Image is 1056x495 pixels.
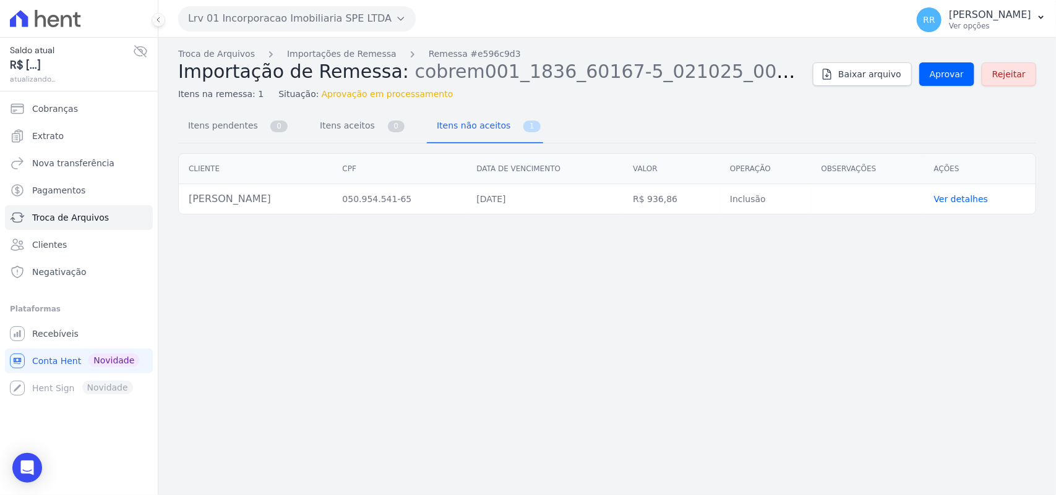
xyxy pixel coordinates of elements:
a: Cobranças [5,96,153,121]
span: Recebíveis [32,328,79,340]
span: Baixar arquivo [838,68,901,80]
th: Operação [720,154,812,184]
th: Valor [623,154,720,184]
div: Open Intercom Messenger [12,453,42,483]
th: Ações [924,154,1036,184]
a: Negativação [5,260,153,284]
a: Nova transferência [5,151,153,176]
span: RR [923,15,935,24]
span: Cobranças [32,103,78,115]
span: R$ [...] [10,57,133,74]
a: Baixar arquivo [813,62,912,86]
span: 0 [388,121,405,132]
span: 1 [523,121,541,132]
a: Rejeitar [982,62,1036,86]
td: [PERSON_NAME] [179,184,333,214]
nav: Sidebar [10,96,148,400]
th: CPF [333,154,467,184]
td: 050.954.541-65 [333,184,467,214]
th: Observações [812,154,924,184]
span: Rejeitar [992,68,1026,80]
a: Remessa #e596c9d3 [429,48,521,61]
span: Clientes [32,239,67,251]
nav: Tab selector [178,111,543,143]
a: Conta Hent Novidade [5,349,153,373]
nav: Breadcrumb [178,48,803,61]
p: Ver opções [949,21,1031,31]
span: Novidade [88,353,139,367]
span: Itens não aceitos [429,113,513,138]
th: Cliente [179,154,333,184]
a: Aprovar [919,62,974,86]
span: Nova transferência [32,157,114,169]
td: R$ 936,86 [623,184,720,214]
span: Importação de Remessa: [178,61,409,82]
span: atualizando... [10,74,133,85]
span: Conta Hent [32,355,81,367]
span: Situação: [278,88,319,101]
span: Aprovar [930,68,964,80]
span: Itens na remessa: 1 [178,88,264,101]
a: Troca de Arquivos [178,48,255,61]
span: Aprovação em processamento [322,88,453,101]
button: Lrv 01 Incorporacao Imobiliaria SPE LTDA [178,6,416,31]
span: Troca de Arquivos [32,211,109,224]
span: Extrato [32,130,64,142]
td: [DATE] [466,184,623,214]
a: Itens aceitos 0 [310,111,407,143]
a: Troca de Arquivos [5,205,153,230]
span: Itens pendentes [181,113,260,138]
div: Plataformas [10,302,148,316]
a: Recebíveis [5,321,153,346]
a: Itens pendentes 0 [178,111,290,143]
span: Saldo atual [10,44,133,57]
a: Pagamentos [5,178,153,203]
a: Clientes [5,232,153,257]
span: Negativação [32,266,87,278]
a: Itens não aceitos 1 [427,111,543,143]
a: Extrato [5,124,153,148]
a: Ver detalhes [934,194,989,204]
td: Inclusão [720,184,812,214]
a: Importações de Remessa [287,48,397,61]
span: Pagamentos [32,184,85,197]
span: 0 [270,121,288,132]
span: Itens aceitos [312,113,377,138]
th: Data de vencimento [466,154,623,184]
span: cobrem001_1836_60167-5_021025_002.TXT [415,59,830,82]
p: [PERSON_NAME] [949,9,1031,21]
button: RR [PERSON_NAME] Ver opções [907,2,1056,37]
